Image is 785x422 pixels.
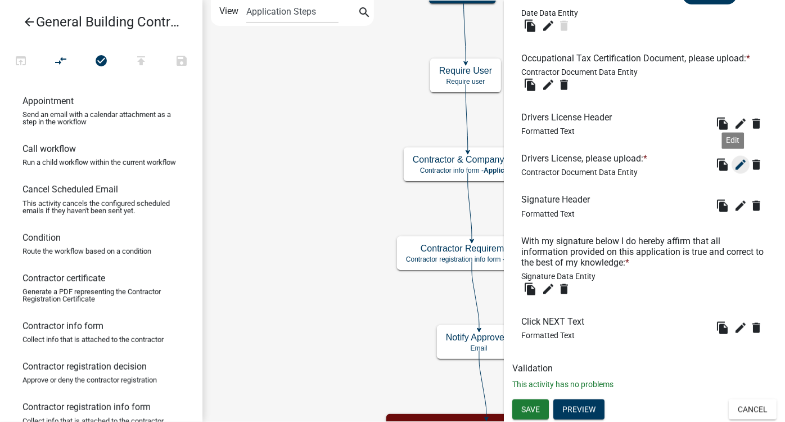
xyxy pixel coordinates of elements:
button: edit [732,197,750,215]
p: Route the workflow based on a condition [22,248,151,255]
wm-modal-confirm: Delete [557,76,575,94]
wm-modal-confirm: Delete [750,115,768,133]
i: delete [750,117,763,131]
button: delete [750,115,768,133]
h6: Appointment [22,96,74,106]
div: Edit [721,133,744,149]
h6: Contractor info form [22,321,103,331]
p: Contractor registration info form - [406,255,536,263]
h6: Call workflow [22,143,76,154]
i: file_copy [524,282,537,296]
span: Applicant [484,167,515,174]
i: edit [542,19,555,33]
p: Collect info that is attached to the contractor [22,336,164,343]
p: Contractor info form - [413,167,522,174]
button: delete [557,76,575,94]
button: Save [161,50,202,74]
h6: Validation [512,363,777,374]
span: Formatted Text [521,331,575,340]
button: delete [750,156,768,174]
i: delete [750,321,763,335]
i: edit [734,321,747,335]
p: Approve or deny the contractor registration [22,376,157,384]
h6: Contractor certificate [22,273,105,284]
i: delete [557,78,571,92]
button: Save [512,399,549,420]
button: edit [539,17,557,35]
i: delete [750,199,763,213]
p: Send an email with a calendar attachment as a step in the workflow [22,111,180,125]
button: Auto Layout [40,50,81,74]
span: Contractor Document Data Entity [521,68,638,77]
h6: Condition [22,232,61,243]
h6: Contractor registration decision [22,361,147,372]
button: No problems [81,50,121,74]
i: file_copy [524,19,537,33]
i: check_circle [94,54,108,70]
i: file_copy [524,78,537,92]
h5: Require User [439,65,492,76]
h6: Signature Header [521,194,594,205]
i: edit [734,117,747,131]
i: file_copy [716,158,729,172]
i: delete [557,19,571,33]
i: arrow_back [22,15,36,31]
h6: Occupational Tax Certification Document, please upload: [521,53,755,64]
button: Cancel [729,399,777,420]
wm-modal-confirm: Delete [750,197,768,215]
i: file_copy [716,117,729,131]
span: Formatted Text [521,209,575,218]
button: search [355,5,373,23]
h5: Notify Approvers [446,332,512,343]
div: Workflow actions [1,50,202,77]
a: General Building Contractor Registration [9,9,184,35]
button: Preview [553,399,604,420]
button: file_copy [521,280,539,298]
wm-modal-confirm: Delete [557,280,575,298]
i: save [175,54,188,70]
span: Signature Data Entity [521,272,595,281]
i: file_copy [716,321,729,335]
button: edit [732,115,750,133]
button: file_copy [714,156,732,174]
h5: Contractor & Company Info [413,154,522,165]
span: Contractor Document Data Entity [521,168,638,177]
button: file_copy [521,17,539,35]
span: Date Data Entity [521,8,578,17]
button: delete [557,280,575,298]
button: Test Workflow [1,50,41,74]
button: edit [732,156,750,174]
i: edit [542,282,555,296]
i: edit [734,158,747,172]
i: file_copy [716,199,729,213]
i: compare_arrows [55,54,68,70]
h6: Cancel Scheduled Email [22,184,118,195]
span: Save [521,405,540,414]
h6: Contractor registration info form [22,402,151,412]
i: open_in_browser [14,54,28,70]
p: This activity has no problems [512,379,777,390]
button: Publish [121,50,161,74]
h6: With my signature below I do hereby affirm that all information provided on this application is t... [521,236,768,268]
i: delete [557,282,571,296]
i: search [358,6,371,21]
button: file_copy [714,115,732,133]
button: file_copy [521,76,539,94]
wm-modal-confirm: Delete [557,17,575,35]
i: edit [542,78,555,92]
button: delete [750,197,768,215]
button: file_copy [714,319,732,337]
p: Run a child workflow within the current workflow [22,159,176,166]
button: edit [539,76,557,94]
i: delete [750,158,763,172]
i: publish [134,54,148,70]
button: file_copy [714,197,732,215]
p: Generate a PDF representing the Contractor Registration Certificate [22,288,180,303]
button: edit [732,319,750,337]
span: Formatted Text [521,127,575,136]
button: delete [750,319,768,337]
h5: Contractor Requirements [406,243,536,254]
h6: Drivers License Header [521,112,616,123]
wm-modal-confirm: Delete [750,319,768,337]
button: delete [557,17,575,35]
